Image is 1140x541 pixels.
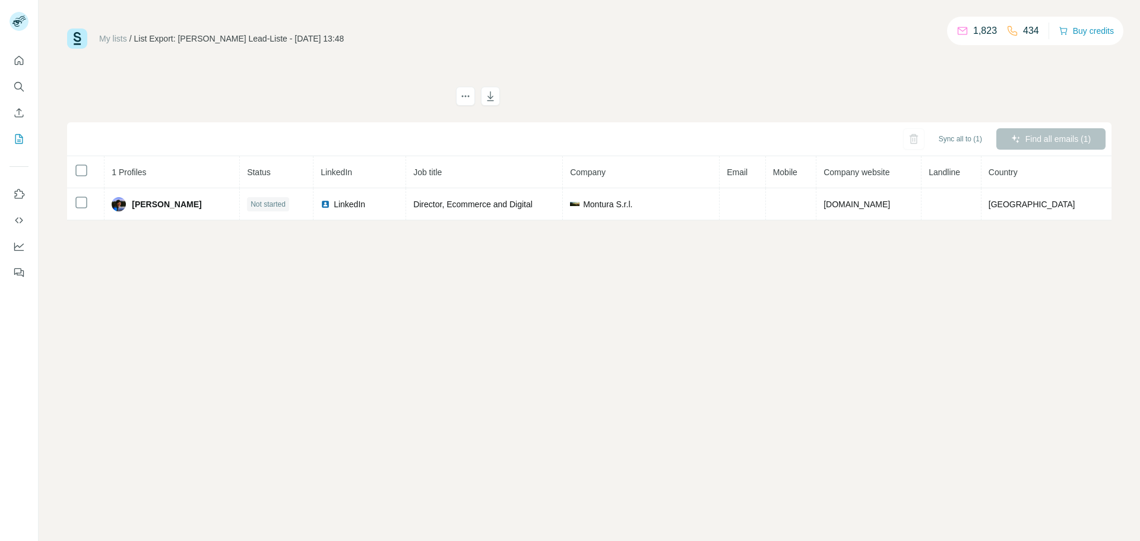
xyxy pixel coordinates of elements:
[929,167,960,177] span: Landline
[112,197,126,211] img: Avatar
[583,198,632,210] span: Montura S.r.l.
[112,167,146,177] span: 1 Profiles
[129,33,132,45] li: /
[9,76,28,97] button: Search
[321,167,352,177] span: LinkedIn
[939,134,982,144] span: Sync all to (1)
[456,87,475,106] button: actions
[251,199,286,210] span: Not started
[67,87,445,106] h1: List Export: [PERSON_NAME] Lead-Liste - [DATE] 13:48
[9,210,28,231] button: Use Surfe API
[9,50,28,71] button: Quick start
[9,102,28,124] button: Enrich CSV
[9,128,28,150] button: My lists
[989,200,1075,209] span: [GEOGRAPHIC_DATA]
[334,198,365,210] span: LinkedIn
[67,29,87,49] img: Surfe Logo
[247,167,271,177] span: Status
[570,202,579,206] img: company-logo
[570,167,606,177] span: Company
[321,200,330,209] img: LinkedIn logo
[134,33,344,45] div: List Export: [PERSON_NAME] Lead-Liste - [DATE] 13:48
[973,24,997,38] p: 1,823
[1023,24,1039,38] p: 434
[413,200,533,209] span: Director, Ecommerce and Digital
[824,167,889,177] span: Company website
[930,130,990,148] button: Sync all to (1)
[773,167,797,177] span: Mobile
[9,184,28,205] button: Use Surfe on LinkedIn
[727,167,748,177] span: Email
[132,198,201,210] span: [PERSON_NAME]
[413,167,442,177] span: Job title
[9,262,28,283] button: Feedback
[1059,23,1114,39] button: Buy credits
[99,34,127,43] a: My lists
[989,167,1018,177] span: Country
[824,200,890,209] span: [DOMAIN_NAME]
[9,236,28,257] button: Dashboard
